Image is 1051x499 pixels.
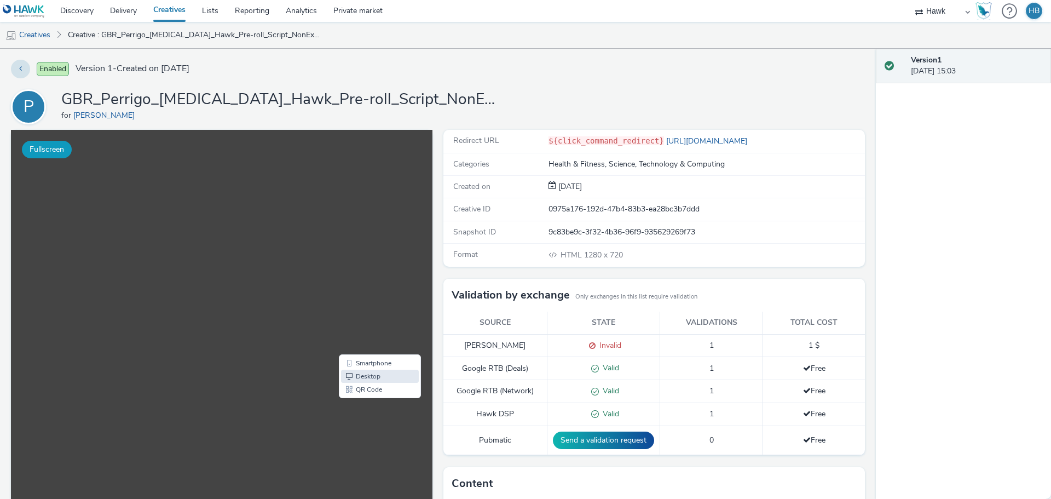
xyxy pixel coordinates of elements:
[443,426,547,455] td: Pubmatic
[660,312,763,334] th: Validations
[3,4,45,18] img: undefined Logo
[559,250,623,260] span: 1280 x 720
[330,240,408,253] li: Desktop
[330,253,408,266] li: QR Code
[709,386,714,396] span: 1
[709,409,714,419] span: 1
[561,250,584,260] span: HTML
[443,334,547,357] td: [PERSON_NAME]
[11,101,50,112] a: P
[452,475,493,492] h3: Content
[803,363,825,374] span: Free
[24,91,34,122] div: P
[553,432,654,449] button: Send a validation request
[76,62,189,75] span: Version 1 - Created on [DATE]
[443,312,547,334] th: Source
[547,312,660,334] th: State
[61,89,499,110] h1: GBR_Perrigo_[MEDICAL_DATA]_Hawk_Pre-roll_Script_NonExp_Animated_20250422
[548,136,664,145] code: ${click_command_redirect}
[548,227,864,238] div: 9c83be9c-3f32-4b36-96f9-935629269f73
[662,355,677,371] img: soundOff-2.svg
[803,409,825,419] span: Free
[599,363,619,373] span: Valid
[443,357,547,380] td: Google RTB (Deals)
[453,204,490,214] span: Creative ID
[37,62,69,76] span: Enabled
[452,287,570,303] h3: Validation by exchange
[596,340,621,351] span: Invalid
[5,30,16,41] img: mobile
[803,386,825,396] span: Free
[345,230,380,237] span: Smartphone
[599,386,619,396] span: Valid
[575,292,697,301] small: Only exchanges in this list require validation
[556,181,582,192] span: [DATE]
[22,141,72,158] button: Fullscreen
[453,249,478,260] span: Format
[911,55,1042,77] div: [DATE] 15:03
[664,136,752,146] a: [URL][DOMAIN_NAME]
[345,256,371,263] span: QR Code
[709,363,714,374] span: 1
[453,227,496,237] span: Snapshot ID
[975,2,992,20] img: Hawk Academy
[975,2,996,20] a: Hawk Academy
[548,159,864,170] div: Health & Fitness, Science, Technology & Computing
[1029,3,1040,19] div: HB
[809,340,819,351] span: 1 $
[443,380,547,403] td: Google RTB (Network)
[548,204,864,215] div: 0975a176-192d-47b4-83b3-ea28bc3b7ddd
[61,110,73,121] span: for
[763,312,865,334] th: Total cost
[709,435,714,445] span: 0
[556,181,582,192] div: Creation 22 April 2025, 15:03
[62,22,325,48] a: Creative : GBR_Perrigo_[MEDICAL_DATA]_Hawk_Pre-roll_Script_NonExp_Animated_20250422
[330,227,408,240] li: Smartphone
[443,403,547,426] td: Hawk DSP
[911,55,942,65] strong: Version 1
[803,435,825,445] span: Free
[73,110,139,121] a: [PERSON_NAME]
[453,159,489,169] span: Categories
[599,409,619,419] span: Valid
[345,243,369,250] span: Desktop
[453,181,490,192] span: Created on
[709,340,714,351] span: 1
[453,135,499,146] span: Redirect URL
